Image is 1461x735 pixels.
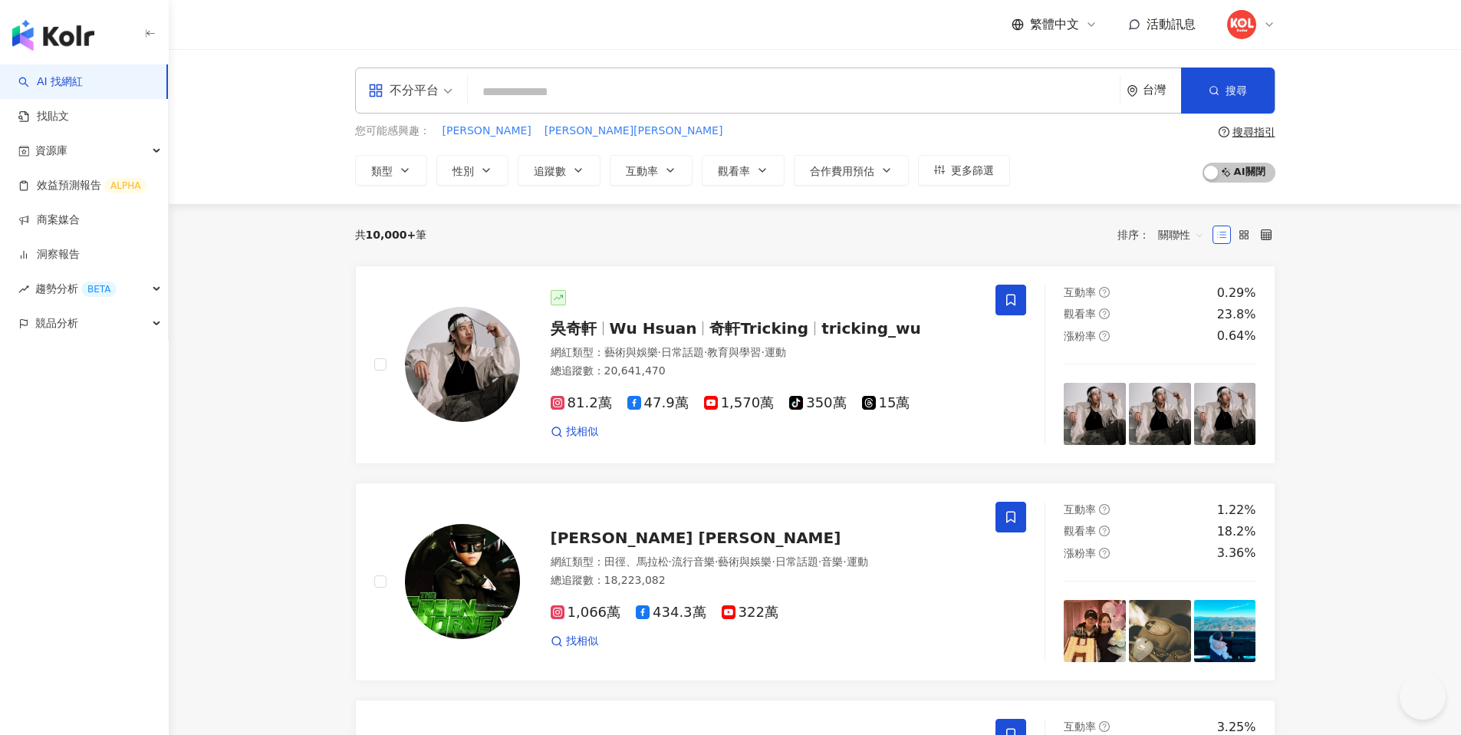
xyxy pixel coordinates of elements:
div: 0.64% [1217,328,1256,344]
img: post-image [1064,600,1126,662]
span: 音樂 [821,555,843,568]
div: 排序： [1117,222,1213,247]
span: 找相似 [566,634,598,649]
img: post-image [1194,383,1256,445]
span: 觀看率 [718,165,750,177]
div: 網紅類型 ： [551,555,978,570]
span: 活動訊息 [1147,17,1196,31]
span: 434.3萬 [636,605,706,621]
span: 吳奇軒 [551,319,597,338]
div: BETA [81,282,117,297]
span: 觀看率 [1064,525,1096,537]
span: · [843,555,846,568]
span: question-circle [1099,526,1110,536]
span: tricking_wu [821,319,921,338]
button: 合作費用預估 [794,155,909,186]
span: 運動 [847,555,868,568]
span: 互動率 [626,165,658,177]
div: 搜尋指引 [1232,126,1275,138]
span: question-circle [1099,548,1110,559]
a: 找相似 [551,424,598,440]
div: 0.29% [1217,285,1256,302]
button: [PERSON_NAME] [442,123,532,140]
span: question-circle [1099,504,1110,515]
span: · [658,346,661,358]
span: 漲粉率 [1064,330,1096,342]
a: KOL Avatar[PERSON_NAME] [PERSON_NAME]網紅類型：田徑、馬拉松·流行音樂·藝術與娛樂·日常話題·音樂·運動總追蹤數：18,223,0821,066萬434.3萬... [355,483,1275,681]
img: post-image [1194,600,1256,662]
button: 類型 [355,155,427,186]
span: 47.9萬 [627,395,689,411]
span: · [715,555,718,568]
span: 找相似 [566,424,598,440]
span: 1,570萬 [704,395,775,411]
button: 觀看率 [702,155,785,186]
span: question-circle [1099,308,1110,319]
img: post-image [1064,383,1126,445]
a: 找相似 [551,634,598,649]
span: question-circle [1099,331,1110,341]
span: 流行音樂 [672,555,715,568]
a: 商案媒合 [18,213,80,228]
span: [PERSON_NAME] [PERSON_NAME] [551,529,841,547]
span: 350萬 [789,395,846,411]
span: 1,066萬 [551,605,621,621]
span: 搜尋 [1226,84,1247,97]
span: · [818,555,821,568]
img: KOL Avatar [405,524,520,639]
button: 互動率 [610,155,693,186]
div: 網紅類型 ： [551,345,978,361]
div: 共 筆 [355,229,427,241]
span: 觀看率 [1064,308,1096,320]
span: 運動 [765,346,786,358]
span: question-circle [1219,127,1229,137]
img: post-image [1129,383,1191,445]
span: question-circle [1099,721,1110,732]
img: post-image [1129,600,1191,662]
button: 追蹤數 [518,155,601,186]
span: · [761,346,764,358]
img: KOLRadar_logo.jpeg [1227,10,1256,39]
img: logo [12,20,94,51]
div: 總追蹤數 ： 20,641,470 [551,364,978,379]
span: 合作費用預估 [810,165,874,177]
span: 教育與學習 [707,346,761,358]
span: [PERSON_NAME] [443,124,531,139]
img: KOL Avatar [405,307,520,422]
span: question-circle [1099,287,1110,298]
button: 性別 [436,155,508,186]
a: KOL Avatar吳奇軒Wu Hsuan奇軒Trickingtricking_wu網紅類型：藝術與娛樂·日常話題·教育與學習·運動總追蹤數：20,641,47081.2萬47.9萬1,570萬... [355,265,1275,464]
div: 不分平台 [368,78,439,103]
div: 1.22% [1217,502,1256,519]
div: 18.2% [1217,523,1256,540]
span: 趨勢分析 [35,272,117,306]
div: 台灣 [1143,84,1181,97]
span: 漲粉率 [1064,547,1096,559]
span: 互動率 [1064,720,1096,733]
span: 互動率 [1064,286,1096,298]
span: · [772,555,775,568]
a: 找貼文 [18,109,69,124]
span: · [704,346,707,358]
button: 更多篩選 [918,155,1010,186]
span: environment [1127,85,1138,97]
span: 互動率 [1064,503,1096,516]
span: 關聯性 [1158,222,1204,247]
span: 10,000+ [366,229,416,241]
div: 3.36% [1217,545,1256,562]
a: 效益預測報告ALPHA [18,178,146,193]
button: 搜尋 [1181,68,1275,114]
span: 日常話題 [775,555,818,568]
div: 總追蹤數 ： 18,223,082 [551,573,978,588]
div: 23.8% [1217,306,1256,323]
span: · [669,555,672,568]
span: 競品分析 [35,306,78,341]
span: Wu Hsuan [610,319,697,338]
span: 資源庫 [35,133,67,168]
span: 類型 [371,165,393,177]
span: 奇軒Tricking [709,319,808,338]
span: 81.2萬 [551,395,612,411]
span: appstore [368,83,383,98]
span: 藝術與娛樂 [718,555,772,568]
iframe: Help Scout Beacon - Open [1400,674,1446,720]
